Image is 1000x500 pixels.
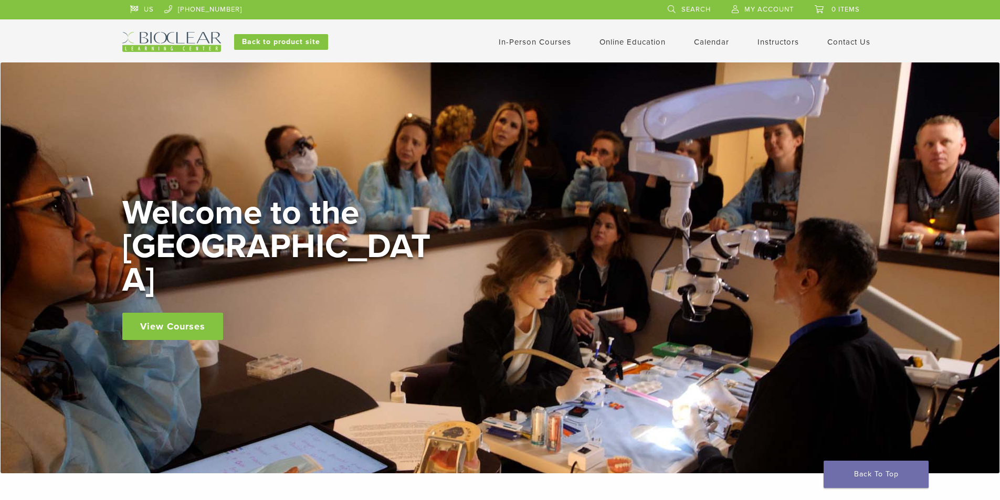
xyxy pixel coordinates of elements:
[827,37,870,47] a: Contact Us
[234,34,328,50] a: Back to product site
[599,37,666,47] a: Online Education
[757,37,799,47] a: Instructors
[122,313,223,340] a: View Courses
[122,32,221,52] img: Bioclear
[824,461,929,488] a: Back To Top
[681,5,711,14] span: Search
[499,37,571,47] a: In-Person Courses
[122,196,437,297] h2: Welcome to the [GEOGRAPHIC_DATA]
[744,5,794,14] span: My Account
[694,37,729,47] a: Calendar
[831,5,860,14] span: 0 items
